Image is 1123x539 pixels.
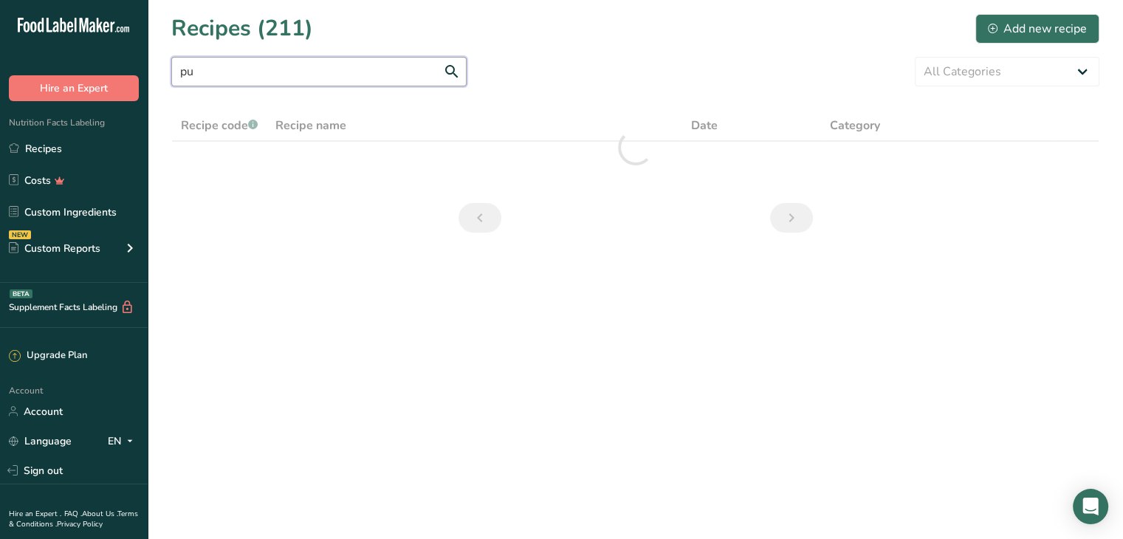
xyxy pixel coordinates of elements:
a: Terms & Conditions . [9,509,138,529]
a: Next page [770,203,813,233]
a: Previous page [459,203,501,233]
div: Upgrade Plan [9,349,87,363]
a: Language [9,428,72,454]
div: NEW [9,230,31,239]
a: Hire an Expert . [9,509,61,519]
a: About Us . [82,509,117,519]
div: Open Intercom Messenger [1073,489,1108,524]
button: Add new recipe [975,14,1099,44]
button: Hire an Expert [9,75,139,101]
a: FAQ . [64,509,82,519]
input: Search for recipe [171,57,467,86]
div: Custom Reports [9,241,100,256]
div: EN [108,432,139,450]
h1: Recipes (211) [171,12,313,45]
div: Add new recipe [988,20,1087,38]
a: Privacy Policy [57,519,103,529]
div: BETA [10,289,32,298]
